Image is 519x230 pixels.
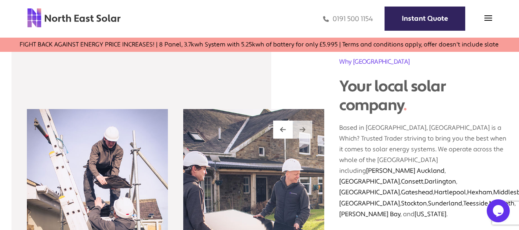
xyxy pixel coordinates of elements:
[487,199,511,222] iframe: chat widget
[403,96,407,115] span: .
[280,126,286,133] img: left arrow
[401,199,427,207] a: Stockton
[339,188,400,196] a: [GEOGRAPHIC_DATA]
[339,177,400,185] a: [GEOGRAPHIC_DATA]
[323,15,373,23] a: 0191 500 1154
[339,199,400,207] a: [GEOGRAPHIC_DATA]
[401,177,423,185] a: Consett
[415,210,446,218] a: [US_STATE]
[300,126,305,133] img: right arrow
[339,57,507,66] h2: Why [GEOGRAPHIC_DATA]
[339,115,507,219] p: Based in [GEOGRAPHIC_DATA], [GEOGRAPHIC_DATA] is a Which? Trusted Trader striving to bring you th...
[401,188,433,196] a: Gateshead
[467,188,492,196] a: Hexham
[323,15,329,23] img: phone icon
[385,7,465,31] a: Instant Quote
[339,210,400,218] a: [PERSON_NAME] Bay
[339,78,507,115] div: Your local solar company
[434,188,466,196] a: Hartlepool
[484,14,492,22] img: menu icon
[27,8,121,28] img: north east solar logo
[428,199,462,207] a: Sunderland
[424,177,456,185] a: Darlington
[366,167,444,175] a: [PERSON_NAME] Auckland
[463,199,489,207] a: Teesside,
